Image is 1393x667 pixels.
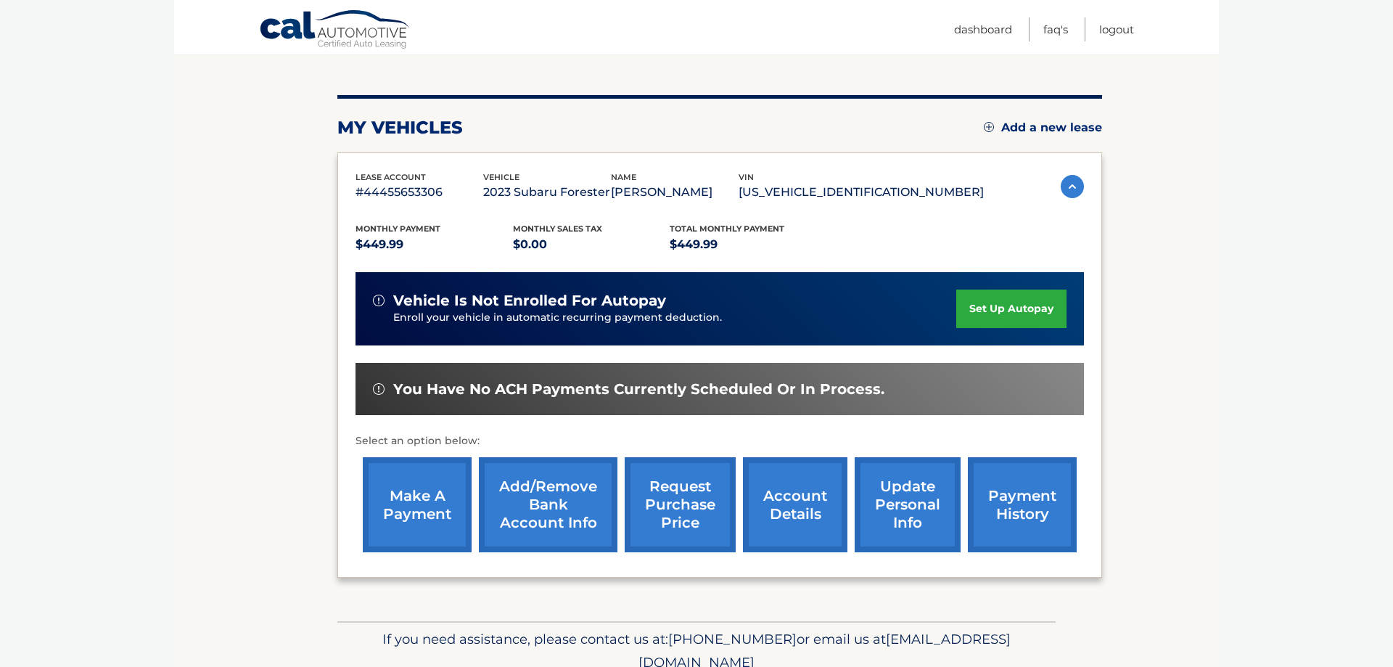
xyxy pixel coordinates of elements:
[483,182,611,202] p: 2023 Subaru Forester
[968,457,1077,552] a: payment history
[363,457,472,552] a: make a payment
[356,172,426,182] span: lease account
[373,383,385,395] img: alert-white.svg
[356,433,1084,450] p: Select an option below:
[855,457,961,552] a: update personal info
[259,9,411,52] a: Cal Automotive
[984,120,1102,135] a: Add a new lease
[625,457,736,552] a: request purchase price
[393,380,884,398] span: You have no ACH payments currently scheduled or in process.
[1043,17,1068,41] a: FAQ's
[479,457,617,552] a: Add/Remove bank account info
[356,224,440,234] span: Monthly Payment
[1099,17,1134,41] a: Logout
[513,224,602,234] span: Monthly sales Tax
[611,182,739,202] p: [PERSON_NAME]
[743,457,847,552] a: account details
[393,292,666,310] span: vehicle is not enrolled for autopay
[356,234,513,255] p: $449.99
[356,182,483,202] p: #44455653306
[956,290,1067,328] a: set up autopay
[668,631,797,647] span: [PHONE_NUMBER]
[670,224,784,234] span: Total Monthly Payment
[373,295,385,306] img: alert-white.svg
[739,172,754,182] span: vin
[954,17,1012,41] a: Dashboard
[483,172,519,182] span: vehicle
[984,122,994,132] img: add.svg
[739,182,984,202] p: [US_VEHICLE_IDENTIFICATION_NUMBER]
[393,310,956,326] p: Enroll your vehicle in automatic recurring payment deduction.
[513,234,670,255] p: $0.00
[611,172,636,182] span: name
[670,234,827,255] p: $449.99
[337,117,463,139] h2: my vehicles
[1061,175,1084,198] img: accordion-active.svg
